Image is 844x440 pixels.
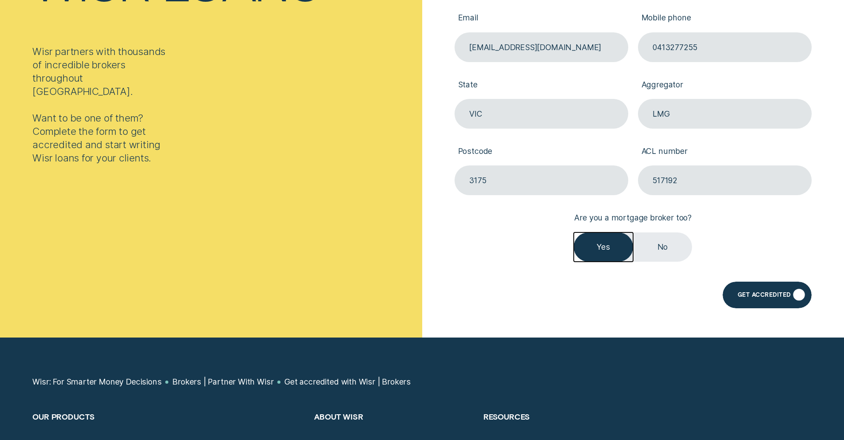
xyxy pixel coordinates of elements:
button: Get Accredited [723,282,811,308]
label: ACL number [638,138,812,165]
label: Yes [574,232,633,262]
label: Postcode [455,138,628,165]
div: Wisr partners with thousands of incredible brokers throughout [GEOGRAPHIC_DATA]. Want to be one o... [32,45,170,165]
label: State [455,72,628,99]
label: Are you a mortgage broker too? [571,205,695,232]
label: No [633,232,692,262]
a: Wisr: For Smarter Money Decisions [32,377,161,387]
label: Mobile phone [638,5,812,32]
a: Brokers | Partner With Wisr [172,377,273,387]
label: Aggregator [638,72,812,99]
a: Get accredited with Wisr | Brokers [284,377,411,387]
label: Email [455,5,628,32]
